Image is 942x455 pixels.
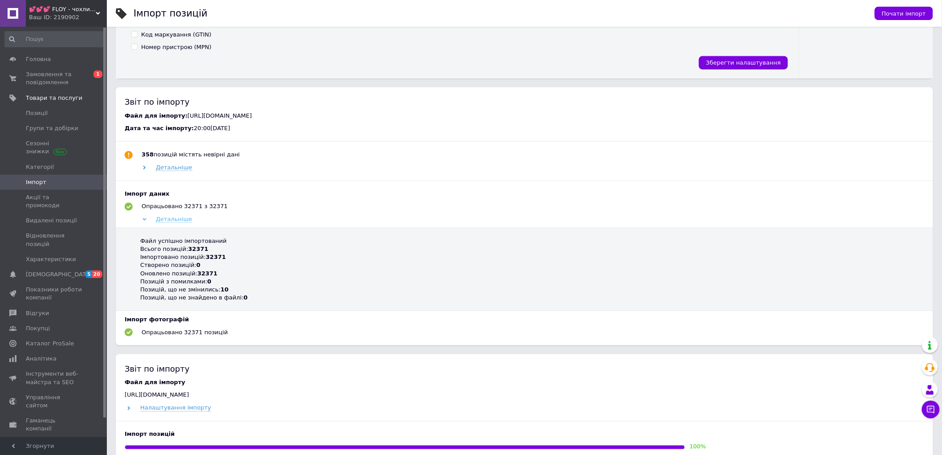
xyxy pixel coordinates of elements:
[26,255,76,263] span: Характеристики
[29,13,107,21] div: Ваш ID: 2190902
[140,278,922,286] div: Позицій з помилками:
[26,217,77,225] span: Видалені позиції
[125,392,189,398] span: [URL][DOMAIN_NAME]
[26,193,82,209] span: Акції та промокоди
[125,379,924,387] div: Файл для імпорту
[93,70,102,78] span: 1
[26,271,92,279] span: [DEMOGRAPHIC_DATA]
[197,270,217,277] b: 32371
[706,59,781,66] span: Зберегти налаштування
[156,216,192,223] span: Детальніше
[187,112,252,119] span: [URL][DOMAIN_NAME]
[134,8,207,19] h1: Імпорт позицій
[125,125,194,131] span: Дата та час імпорту:
[125,96,924,107] div: Звіт по імпорту
[26,394,82,410] span: Управління сайтом
[882,10,926,17] span: Почати імпорт
[220,286,228,293] b: 10
[85,271,92,278] span: 5
[207,278,211,285] b: 0
[142,328,228,336] div: Опрацьовано 32371 позицій
[26,286,82,302] span: Показники роботи компанії
[140,253,922,261] div: Імпортовано позицій:
[142,151,240,159] div: позицій містять невірні дані
[194,125,230,131] span: 20:00[DATE]
[140,237,922,245] div: Файл успішно імпортований
[26,370,82,386] span: Інструменти веб-майстра та SEO
[125,316,924,324] div: Імпорт фотографій
[206,254,226,260] b: 32371
[26,178,46,186] span: Імпорт
[26,355,57,363] span: Аналітика
[125,112,187,119] span: Файл для імпорту:
[26,139,82,156] span: Сезонні знижки
[196,262,200,268] b: 0
[26,340,74,348] span: Каталог ProSale
[141,43,211,51] div: Номер пристрою (MPN)
[92,271,102,278] span: 20
[690,443,706,451] div: 100 %
[140,405,211,412] span: Налаштування імпорту
[140,270,922,278] div: Оновлено позицій:
[26,55,51,63] span: Головна
[875,7,933,20] button: Почати імпорт
[244,294,248,301] b: 0
[142,151,154,158] b: 358
[26,324,50,332] span: Покупці
[26,70,82,86] span: Замовлення та повідомлення
[140,286,922,294] div: Позицій, що не змінились:
[26,232,82,248] span: Відновлення позицій
[26,124,78,132] span: Групи та добірки
[29,5,96,13] span: 💕💕💕 FLOY - чохли для мобільних телефонів
[922,401,940,418] button: Чат з покупцем
[125,363,924,374] div: Звіт по імпорту
[125,190,924,198] div: Імпорт даних
[140,245,922,253] div: Всього позицій:
[26,309,49,317] span: Відгуки
[140,294,922,302] div: Позицій, що не знайдено в файлі:
[26,163,54,171] span: Категорії
[141,31,211,39] div: Код маркування (GTIN)
[125,430,924,439] div: Імпорт позицій
[142,202,228,210] div: Опрацьовано 32371 з 32371
[156,164,192,171] span: Детальніше
[26,417,82,433] span: Гаманець компанії
[188,246,208,252] b: 32371
[26,109,48,117] span: Позиції
[140,261,922,269] div: Створено позицій:
[4,31,105,47] input: Пошук
[699,56,788,70] button: Зберегти налаштування
[26,94,82,102] span: Товари та послуги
